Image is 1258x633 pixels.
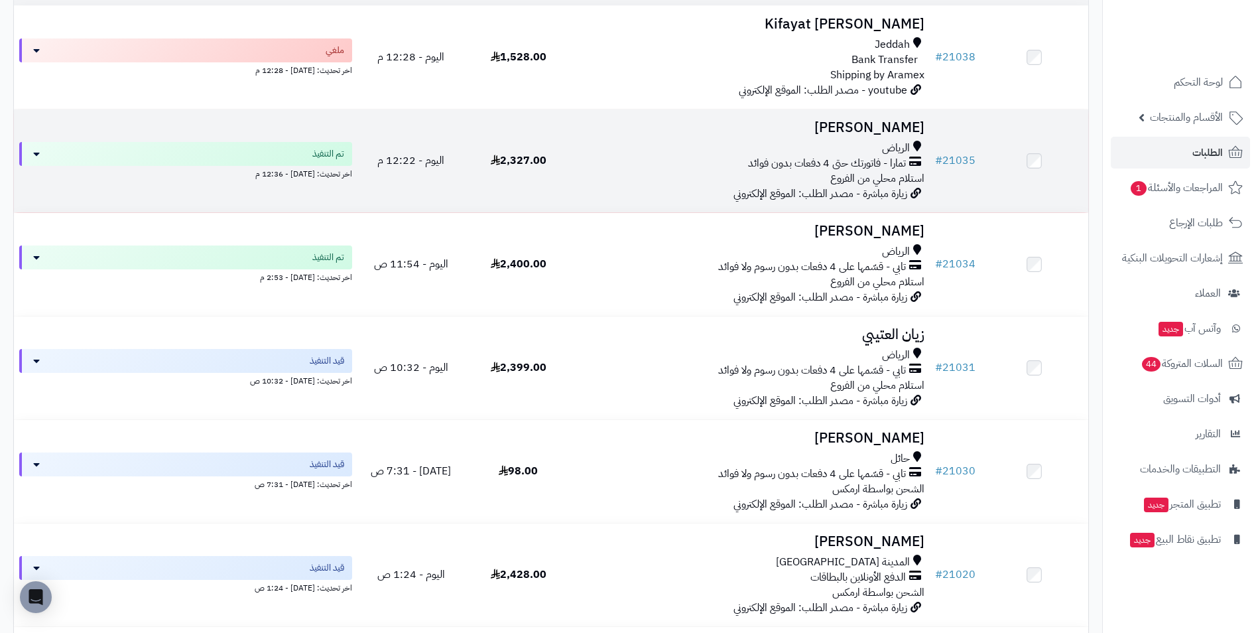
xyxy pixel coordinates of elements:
span: الرياض [882,348,910,363]
span: زيارة مباشرة - مصدر الطلب: الموقع الإلكتروني [733,186,907,202]
a: إشعارات التحويلات البنكية [1111,242,1250,274]
a: #21030 [935,463,975,479]
h3: Kifayat [PERSON_NAME] [578,17,924,32]
div: اخر تحديث: [DATE] - 1:24 ص [19,580,352,594]
span: استلام محلي من الفروع [830,274,924,290]
a: تطبيق نقاط البيعجديد [1111,524,1250,555]
span: التطبيقات والخدمات [1140,460,1221,478]
a: #21020 [935,567,975,583]
span: طلبات الإرجاع [1169,214,1223,232]
span: # [935,567,942,583]
span: Shipping by Aramex [830,67,924,83]
span: # [935,49,942,65]
span: الشحن بواسطة ارمكس [832,585,924,600]
div: اخر تحديث: [DATE] - 12:28 م [19,62,352,76]
span: تم التنفيذ [312,147,344,161]
a: التقارير [1111,418,1250,450]
a: الطلبات [1111,137,1250,169]
a: العملاء [1111,277,1250,309]
span: لوحة التحكم [1174,73,1223,92]
a: أدوات التسويق [1111,383,1250,415]
span: 2,400.00 [491,256,546,272]
span: 2,428.00 [491,567,546,583]
span: المراجعات والأسئلة [1129,178,1223,197]
span: تطبيق المتجر [1143,495,1221,514]
span: تابي - قسّمها على 4 دفعات بدون رسوم ولا فوائد [718,363,906,378]
span: جديد [1159,322,1183,336]
span: Jeddah [875,37,910,52]
h3: [PERSON_NAME] [578,120,924,135]
span: إشعارات التحويلات البنكية [1122,249,1223,267]
h3: [PERSON_NAME] [578,224,924,239]
a: #21031 [935,360,975,376]
a: السلات المتروكة44 [1111,348,1250,380]
div: اخر تحديث: [DATE] - 7:31 ص [19,476,352,490]
span: زيارة مباشرة - مصدر الطلب: الموقع الإلكتروني [733,289,907,305]
a: #21038 [935,49,975,65]
span: youtube - مصدر الطلب: الموقع الإلكتروني [739,82,907,98]
span: Bank Transfer [851,52,918,68]
div: Open Intercom Messenger [20,581,52,613]
span: أدوات التسويق [1163,389,1221,408]
span: زيارة مباشرة - مصدر الطلب: الموقع الإلكتروني [733,600,907,616]
span: تطبيق نقاط البيع [1129,530,1221,549]
a: المراجعات والأسئلة1 [1111,172,1250,204]
span: 1,528.00 [491,49,546,65]
h3: زيان العتيبي [578,327,924,342]
span: استلام محلي من الفروع [830,171,924,186]
div: اخر تحديث: [DATE] - 12:36 م [19,166,352,180]
span: زيارة مباشرة - مصدر الطلب: الموقع الإلكتروني [733,393,907,409]
span: الرياض [882,141,910,156]
a: #21035 [935,153,975,169]
span: قيد التنفيذ [310,561,344,575]
span: زيارة مباشرة - مصدر الطلب: الموقع الإلكتروني [733,496,907,512]
span: 1 [1131,181,1147,196]
span: استلام محلي من الفروع [830,378,924,393]
a: #21034 [935,256,975,272]
h3: [PERSON_NAME] [578,431,924,446]
span: تم التنفيذ [312,251,344,264]
img: logo-2.png [1168,37,1245,65]
span: 98.00 [499,463,538,479]
span: تابي - قسّمها على 4 دفعات بدون رسوم ولا فوائد [718,466,906,482]
span: [DATE] - 7:31 ص [371,463,451,479]
span: # [935,153,942,169]
span: 2,327.00 [491,153,546,169]
span: اليوم - 12:28 م [377,49,444,65]
span: المدينة [GEOGRAPHIC_DATA] [776,555,910,570]
div: اخر تحديث: [DATE] - 2:53 م [19,269,352,283]
span: جديد [1130,533,1155,547]
span: الرياض [882,244,910,259]
span: جديد [1144,498,1168,512]
a: التطبيقات والخدمات [1111,453,1250,485]
h3: [PERSON_NAME] [578,534,924,549]
span: تمارا - فاتورتك حتى 4 دفعات بدون فوائد [748,156,906,171]
span: ملغي [326,44,344,57]
span: اليوم - 12:22 م [377,153,444,169]
span: تابي - قسّمها على 4 دفعات بدون رسوم ولا فوائد [718,259,906,275]
a: طلبات الإرجاع [1111,207,1250,239]
span: الشحن بواسطة ارمكس [832,481,924,497]
span: # [935,360,942,376]
a: تطبيق المتجرجديد [1111,488,1250,520]
span: العملاء [1195,284,1221,303]
span: حائل [891,451,910,466]
span: التقارير [1196,425,1221,443]
span: قيد التنفيذ [310,354,344,368]
span: # [935,256,942,272]
a: لوحة التحكم [1111,66,1250,98]
span: 2,399.00 [491,360,546,376]
span: الطلبات [1192,143,1223,162]
span: السلات المتروكة [1141,354,1223,373]
span: وآتس آب [1157,319,1221,338]
div: اخر تحديث: [DATE] - 10:32 ص [19,373,352,387]
span: اليوم - 11:54 ص [374,256,448,272]
a: وآتس آبجديد [1111,313,1250,344]
span: # [935,463,942,479]
span: الدفع الأونلاين بالبطاقات [810,570,906,585]
span: اليوم - 10:32 ص [374,360,448,376]
span: قيد التنفيذ [310,458,344,471]
span: 44 [1142,357,1161,372]
span: الأقسام والمنتجات [1150,108,1223,127]
span: اليوم - 1:24 ص [377,567,445,583]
